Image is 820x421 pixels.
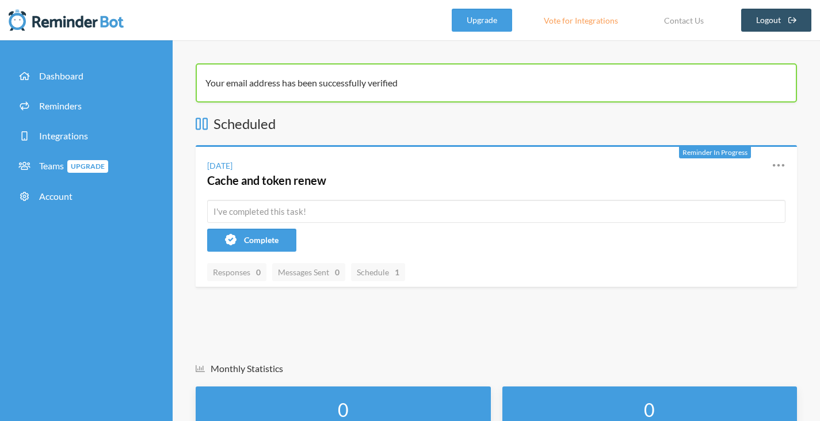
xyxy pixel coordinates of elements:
[335,266,340,278] strong: 0
[529,9,632,32] a: Vote for Integrations
[67,160,108,173] span: Upgrade
[9,9,124,32] img: Reminder Bot
[452,9,512,32] a: Upgrade
[39,70,83,81] span: Dashboard
[207,173,326,187] a: Cache and token renew
[205,77,398,88] span: Your email address has been successfully verified
[395,266,399,278] strong: 1
[39,100,82,111] span: Reminders
[351,263,405,281] a: Schedule1
[207,229,296,252] button: Complete
[256,266,261,278] strong: 0
[213,267,261,277] span: Responses
[9,93,164,119] a: Reminders
[244,235,279,245] span: Complete
[357,267,399,277] span: Schedule
[741,9,812,32] a: Logout
[39,160,108,171] span: Teams
[9,184,164,209] a: Account
[278,267,340,277] span: Messages Sent
[338,399,349,421] strong: 0
[682,148,747,157] span: Reminder In Progress
[644,399,655,421] strong: 0
[9,123,164,149] a: Integrations
[207,263,266,281] a: Responses0
[196,114,797,134] h3: Scheduled
[207,200,785,223] input: I've completed this task!
[9,153,164,179] a: TeamsUpgrade
[207,160,232,172] div: [DATE]
[196,362,797,375] h5: Monthly Statistics
[9,63,164,89] a: Dashboard
[39,191,73,202] span: Account
[39,130,88,141] span: Integrations
[650,9,718,32] a: Contact Us
[272,263,345,281] a: Messages Sent0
